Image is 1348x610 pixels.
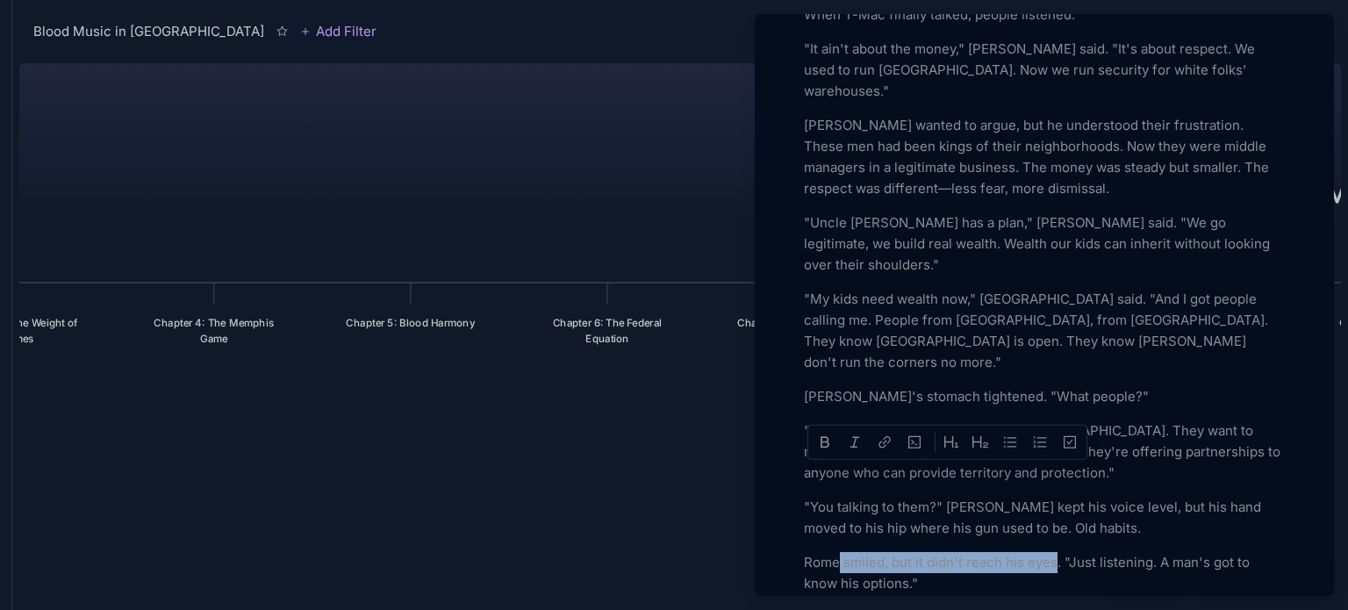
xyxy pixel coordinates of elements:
[804,289,1285,373] p: "My kids need wealth now," [GEOGRAPHIC_DATA] said. "And I got people calling me. People from [GEO...
[804,115,1285,199] p: [PERSON_NAME] wanted to argue, but he understood their frustration. These men had been kings of t...
[804,39,1285,102] p: "It ain't about the money," [PERSON_NAME] said. "It's about respect. We used to run [GEOGRAPHIC_D...
[804,386,1285,407] p: [PERSON_NAME]'s stomach tightened. "What people?"
[804,497,1285,539] p: "You talking to them?" [PERSON_NAME] kept his voice level, but his hand moved to his hip where hi...
[804,420,1285,484] p: "The [PERSON_NAME] Cartel out of [GEOGRAPHIC_DATA]. They want to move heroin through [GEOGRAPHIC_...
[804,552,1285,594] p: Rome smiled, but it didn't reach his eyes. "Just listening. A man's got to know his options."
[804,212,1285,276] p: "Uncle [PERSON_NAME] has a plan," [PERSON_NAME] said. "We go legitimate, we build real wealth. We...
